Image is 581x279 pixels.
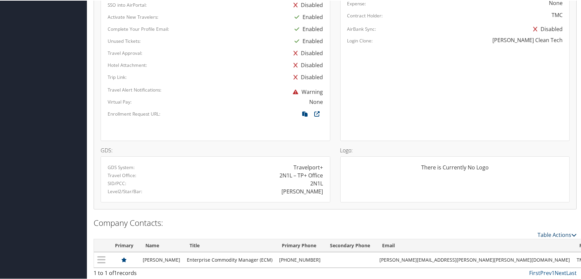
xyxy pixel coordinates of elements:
[555,269,566,276] a: Next
[108,73,127,80] label: Trip Link:
[108,171,136,178] label: Travel Office:
[552,269,555,276] a: 1
[292,10,323,22] div: Enabled
[311,179,323,187] div: 2N1L
[139,252,184,267] td: [PERSON_NAME]
[347,37,373,43] label: Login Clone:
[276,239,324,252] th: Primary Phone
[324,239,376,252] th: Secondary Phone
[108,13,158,20] label: Activate New Travelers:
[108,86,161,93] label: Travel Alert Notifications:
[109,239,139,252] th: Primary
[108,1,147,8] label: SSO into AirPortal:
[276,252,324,267] td: [PHONE_NUMBER]
[139,239,184,252] th: Name
[280,171,323,179] div: 2N1L – TP+ Office
[94,217,577,228] h2: Company Contacts:
[108,37,141,44] label: Unused Tickets:
[529,269,540,276] a: First
[294,163,323,171] div: Travelport+
[292,22,323,34] div: Enabled
[108,179,126,186] label: SID/PCC:
[108,110,160,117] label: Enrollment Request URL:
[538,231,577,238] a: Table Actions
[282,187,323,195] div: [PERSON_NAME]
[566,269,577,276] a: Last
[108,49,142,56] label: Travel Approval:
[101,147,330,152] h4: GDS:
[530,22,563,34] div: Disabled
[114,269,117,276] span: 1
[540,269,552,276] a: Prev
[184,252,276,267] td: Enterprise Commodity Manager (ECM)
[310,97,323,105] div: None
[290,58,323,71] div: Disabled
[290,46,323,58] div: Disabled
[290,88,323,95] span: Warning
[376,252,573,267] td: [PERSON_NAME][EMAIL_ADDRESS][PERSON_NAME][PERSON_NAME][DOMAIN_NAME]
[108,61,147,68] label: Hotel Attachment:
[290,71,323,83] div: Disabled
[292,34,323,46] div: Enabled
[347,163,563,176] div: There is Currently No Logo
[552,10,563,18] div: TMC
[108,25,169,32] label: Complete Your Profile Email:
[108,98,132,105] label: Virtual Pay:
[347,12,383,18] label: Contract Holder:
[108,163,135,170] label: GDS System:
[108,187,142,194] label: Level2/Star/Bar:
[184,239,276,252] th: Title
[340,147,570,152] h4: Logo:
[347,25,376,32] label: AirBank Sync:
[492,35,563,43] div: [PERSON_NAME] Clean Tech
[376,239,573,252] th: Email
